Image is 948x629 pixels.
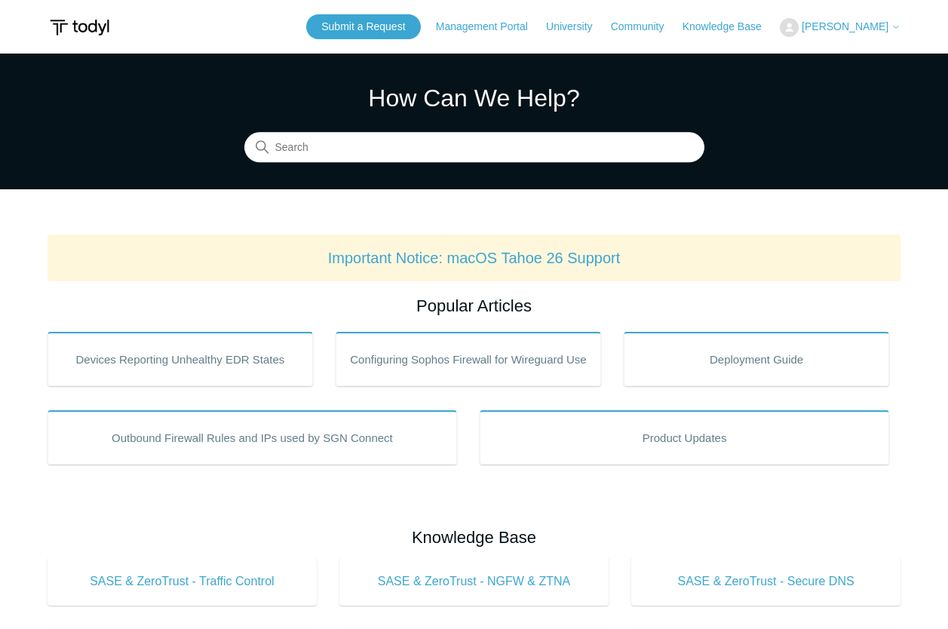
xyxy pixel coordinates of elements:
[802,20,888,32] span: [PERSON_NAME]
[48,410,457,465] a: Outbound Firewall Rules and IPs used by SGN Connect
[244,133,704,163] input: Search
[436,19,543,35] a: Management Portal
[328,250,621,266] a: Important Notice: macOS Tahoe 26 Support
[339,557,609,606] a: SASE & ZeroTrust - NGFW & ZTNA
[48,332,313,386] a: Devices Reporting Unhealthy EDR States
[306,14,420,39] a: Submit a Request
[611,19,680,35] a: Community
[48,525,900,550] h2: Knowledge Base
[48,557,317,606] a: SASE & ZeroTrust - Traffic Control
[244,80,704,116] h1: How Can We Help?
[780,18,900,37] button: [PERSON_NAME]
[48,293,900,318] h2: Popular Articles
[683,19,777,35] a: Knowledge Base
[624,332,889,386] a: Deployment Guide
[654,572,878,591] span: SASE & ZeroTrust - Secure DNS
[70,572,294,591] span: SASE & ZeroTrust - Traffic Control
[480,410,889,465] a: Product Updates
[336,332,601,386] a: Configuring Sophos Firewall for Wireguard Use
[48,14,112,41] img: Todyl Support Center Help Center home page
[546,19,607,35] a: University
[631,557,900,606] a: SASE & ZeroTrust - Secure DNS
[362,572,586,591] span: SASE & ZeroTrust - NGFW & ZTNA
